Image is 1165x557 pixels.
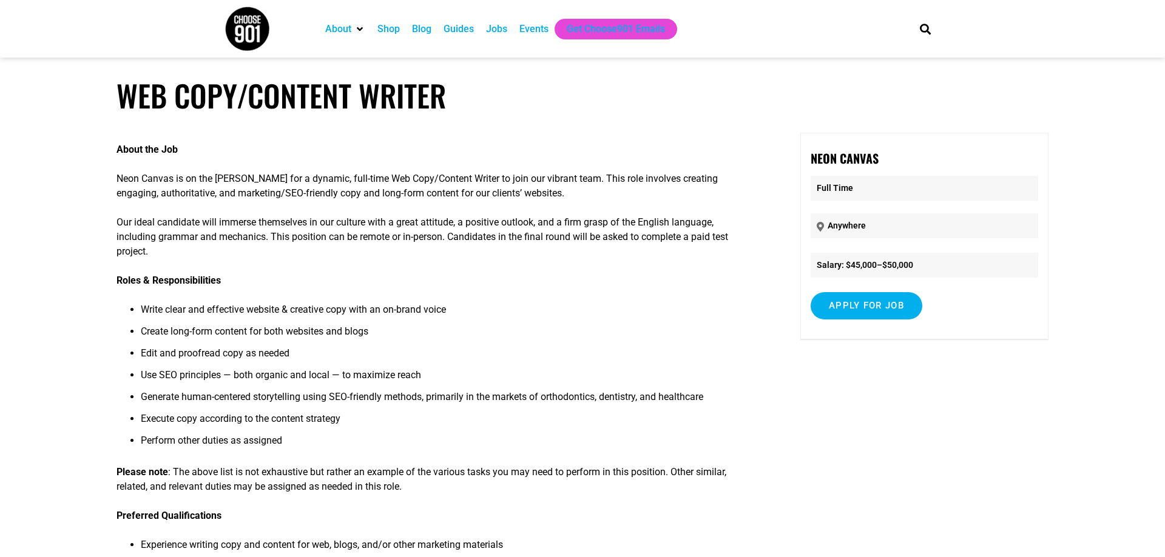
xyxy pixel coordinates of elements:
[319,19,371,39] div: About
[141,324,754,346] li: Create long-form content for both websites and blogs
[519,22,549,36] a: Events
[116,510,221,521] strong: Preferred Qualifications
[377,22,400,36] a: Shop
[116,172,754,201] p: Neon Canvas is on the [PERSON_NAME] for a dynamic, full-time Web Copy/Content Writer to join our ...
[116,465,754,494] p: : The above list is not exhaustive but rather an example of the various tasks you may need to per...
[141,390,754,412] li: Generate human-centered storytelling using SEO-friendly methods, primarily in the markets of orth...
[486,22,507,36] a: Jobs
[811,149,879,167] strong: Neon Canvas
[916,19,936,39] div: Search
[811,292,922,319] input: Apply for job
[141,368,754,390] li: Use SEO principles — both organic and local — to maximize reach
[141,346,754,368] li: Edit and proofread copy as needed
[116,215,754,259] p: Our ideal candidate will immerse themselves in our culture with a great attitude, a positive outl...
[325,22,351,36] a: About
[811,253,1038,278] li: Salary: $45,000–$50,000
[141,412,754,433] li: Execute copy according to the content strategy
[444,22,474,36] a: Guides
[811,176,1038,201] p: Full Time
[412,22,431,36] a: Blog
[141,302,754,324] li: Write clear and effective website & creative copy with an on-brand voice
[319,19,899,39] nav: Main nav
[116,144,178,155] strong: About the Job
[141,433,754,455] li: Perform other duties as assigned
[116,275,221,286] strong: Roles & Responsibilities
[116,78,1048,113] h1: Web Copy/Content Writer
[811,213,1038,238] p: Anywhere
[567,22,665,36] a: Get Choose901 Emails
[116,466,168,478] strong: Please note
